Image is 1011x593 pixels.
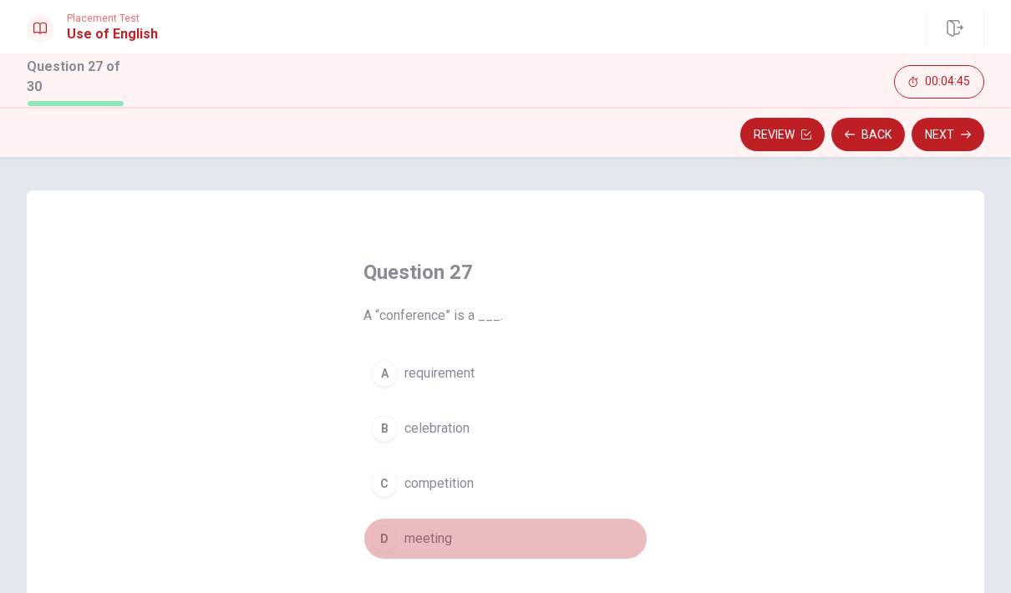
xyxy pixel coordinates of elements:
[894,65,984,99] button: 00:04:45
[371,470,398,497] div: C
[363,408,648,449] button: Bcelebration
[363,259,648,286] h4: Question 27
[371,360,398,387] div: A
[67,24,158,44] h1: Use of English
[831,118,905,151] button: Back
[404,529,452,549] span: meeting
[740,118,825,151] button: Review
[371,415,398,442] div: B
[925,75,970,89] span: 00:04:45
[371,525,398,552] div: D
[67,13,158,24] span: Placement Test
[363,463,648,504] button: Ccompetition
[363,518,648,560] button: Dmeeting
[27,57,134,97] h1: Question 27 of 30
[404,363,475,383] span: requirement
[404,474,474,494] span: competition
[363,352,648,394] button: Arequirement
[912,118,984,151] button: Next
[363,306,648,326] span: A “conference” is a ___.
[404,418,470,438] span: celebration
